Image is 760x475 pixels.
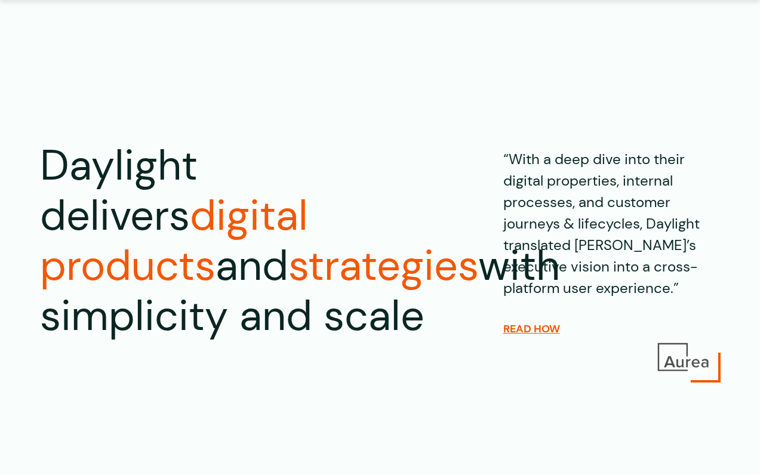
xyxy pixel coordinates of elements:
a: READ HOW [503,322,560,335]
h1: Daylight delivers and with simplicity and scale [40,141,424,341]
img: Aurea Logo [655,341,712,374]
span: strategies [288,239,478,293]
span: digital products [40,189,308,293]
p: “With a deep dive into their digital properties, internal processes, and customer journeys & life... [503,141,721,299]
